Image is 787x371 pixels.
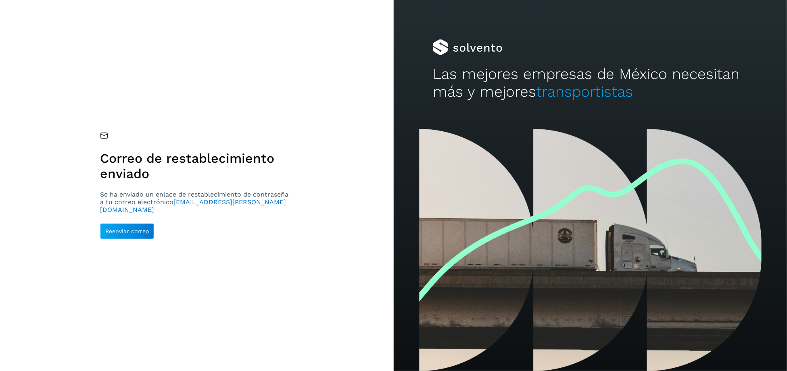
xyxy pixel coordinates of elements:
[433,65,747,101] h2: Las mejores empresas de México necesitan más y mejores
[100,223,154,239] button: Reenviar correo
[100,198,286,213] span: [EMAIL_ADDRESS][PERSON_NAME][DOMAIN_NAME]
[100,191,292,214] p: Se ha enviado un enlace de restablecimiento de contraseña a tu correo electrónico
[536,83,633,100] span: transportistas
[105,228,149,234] span: Reenviar correo
[100,151,292,182] h1: Correo de restablecimiento enviado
